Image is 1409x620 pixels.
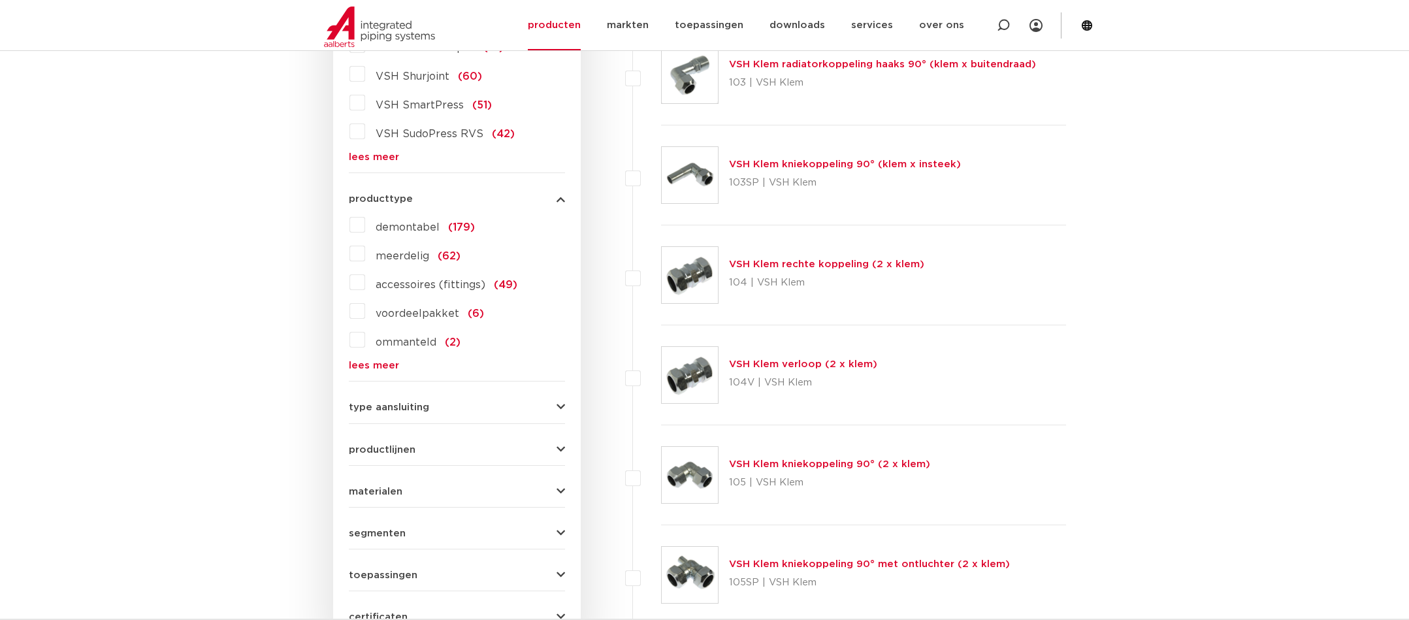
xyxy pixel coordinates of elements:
span: toepassingen [349,570,417,580]
img: Thumbnail for VSH Klem rechte koppeling (2 x klem) [662,247,718,303]
span: meerdelig [376,251,429,261]
a: VSH Klem kniekoppeling 90° met ontluchter (2 x klem) [729,559,1010,569]
a: VSH Klem kniekoppeling 90° (klem x insteek) [729,159,961,169]
img: Thumbnail for VSH Klem kniekoppeling 90° met ontluchter (2 x klem) [662,547,718,603]
span: demontabel [376,222,440,233]
p: 104V | VSH Klem [729,372,877,393]
button: toepassingen [349,570,565,580]
span: (2) [445,337,461,348]
span: voordeelpakket [376,308,459,319]
span: (51) [472,100,492,110]
span: segmenten [349,529,406,538]
img: Thumbnail for VSH Klem radiatorkoppeling haaks 90° (klem x buitendraad) [662,47,718,103]
span: accessoires (fittings) [376,280,485,290]
span: (6) [468,308,484,319]
p: 104 | VSH Klem [729,272,924,293]
p: 103SP | VSH Klem [729,172,961,193]
img: Thumbnail for VSH Klem verloop (2 x klem) [662,347,718,403]
a: VSH Klem kniekoppeling 90° (2 x klem) [729,459,930,469]
p: 103 | VSH Klem [729,73,1036,93]
img: Thumbnail for VSH Klem kniekoppeling 90° (2 x klem) [662,447,718,503]
p: 105SP | VSH Klem [729,572,1010,593]
button: type aansluiting [349,402,565,412]
span: VSH SudoPress RVS [376,129,483,139]
span: producttype [349,194,413,204]
span: materialen [349,487,402,497]
span: VSH Shurjoint [376,71,449,82]
span: productlijnen [349,445,415,455]
button: producttype [349,194,565,204]
a: lees meer [349,361,565,370]
img: Thumbnail for VSH Klem kniekoppeling 90° (klem x insteek) [662,147,718,203]
span: ommanteld [376,337,436,348]
a: lees meer [349,152,565,162]
a: VSH Klem rechte koppeling (2 x klem) [729,259,924,269]
span: (62) [438,251,461,261]
a: VSH Klem verloop (2 x klem) [729,359,877,369]
span: (179) [448,222,475,233]
p: 105 | VSH Klem [729,472,930,493]
button: segmenten [349,529,565,538]
span: VSH SmartPress [376,100,464,110]
a: VSH Klem radiatorkoppeling haaks 90° (klem x buitendraad) [729,59,1036,69]
span: (60) [458,71,482,82]
button: materialen [349,487,565,497]
span: (49) [494,280,517,290]
span: type aansluiting [349,402,429,412]
span: (42) [492,129,515,139]
button: productlijnen [349,445,565,455]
